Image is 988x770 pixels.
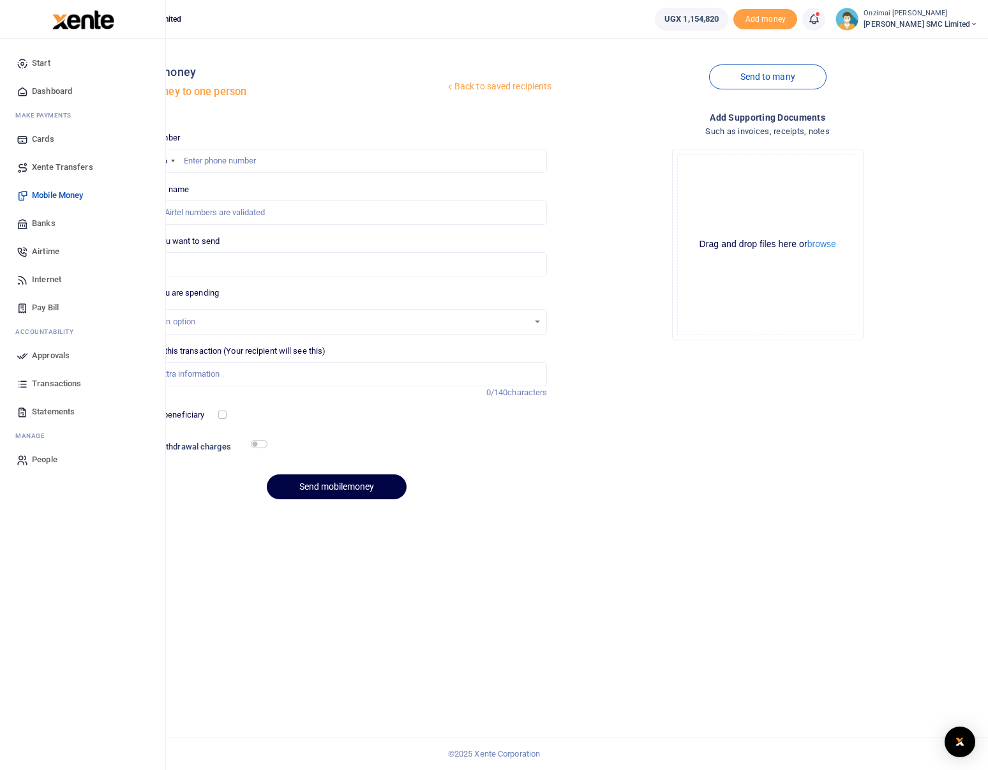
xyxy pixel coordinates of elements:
li: Wallet ballance [650,8,733,31]
span: Transactions [32,377,81,390]
a: Banks [10,209,155,238]
h6: Include withdrawal charges [128,442,261,452]
h4: Mobile money [122,65,445,79]
a: People [10,446,155,474]
span: Mobile Money [32,189,83,202]
label: Phone number [127,132,180,144]
a: Cards [10,125,155,153]
span: Dashboard [32,85,72,98]
span: countability [25,327,73,336]
span: Statements [32,405,75,418]
input: Enter phone number [127,149,548,173]
span: Cards [32,133,54,146]
span: People [32,453,57,466]
img: logo-large [52,10,114,29]
h4: Add supporting Documents [557,110,978,125]
span: 0/140 [486,388,508,397]
span: anage [22,431,45,441]
input: UGX [127,252,548,276]
div: File Uploader [672,149,864,340]
img: profile-user [835,8,858,31]
h4: Such as invoices, receipts, notes [557,125,978,139]
a: Approvals [10,342,155,370]
a: Back to saved recipients [445,75,553,98]
span: Xente Transfers [32,161,93,174]
li: M [10,426,155,446]
a: UGX 1,154,820 [655,8,728,31]
a: Internet [10,266,155,294]
label: Memo for this transaction (Your recipient will see this) [127,345,326,358]
label: Save this beneficiary [128,409,204,421]
div: Select an option [137,315,529,328]
span: Add money [733,9,797,30]
li: Toup your wallet [733,9,797,30]
span: Internet [32,273,61,286]
label: Reason you are spending [127,287,219,299]
div: Open Intercom Messenger [945,727,975,757]
a: Send to many [709,64,827,89]
label: Amount you want to send [127,235,220,248]
a: logo-small logo-large logo-large [51,14,114,24]
input: Enter extra information [127,362,548,386]
a: Mobile Money [10,181,155,209]
input: MTN & Airtel numbers are validated [127,200,548,225]
div: Drag and drop files here or [678,238,858,250]
a: Statements [10,398,155,426]
small: Onzimai [PERSON_NAME] [864,8,978,19]
span: Banks [32,217,56,230]
span: characters [507,388,547,397]
span: UGX 1,154,820 [664,13,719,26]
a: Dashboard [10,77,155,105]
a: Start [10,49,155,77]
h5: Send money to one person [122,86,445,98]
li: Ac [10,322,155,342]
span: ake Payments [22,110,71,120]
a: Xente Transfers [10,153,155,181]
button: browse [807,239,836,248]
a: Airtime [10,238,155,266]
button: Send mobilemoney [267,474,407,499]
li: M [10,105,155,125]
a: Add money [733,13,797,23]
span: Pay Bill [32,301,59,314]
a: Pay Bill [10,294,155,322]
a: Transactions [10,370,155,398]
a: profile-user Onzimai [PERSON_NAME] [PERSON_NAME] SMC Limited [835,8,978,31]
span: [PERSON_NAME] SMC Limited [864,19,978,30]
span: Airtime [32,245,59,258]
span: Approvals [32,349,70,362]
span: Start [32,57,50,70]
